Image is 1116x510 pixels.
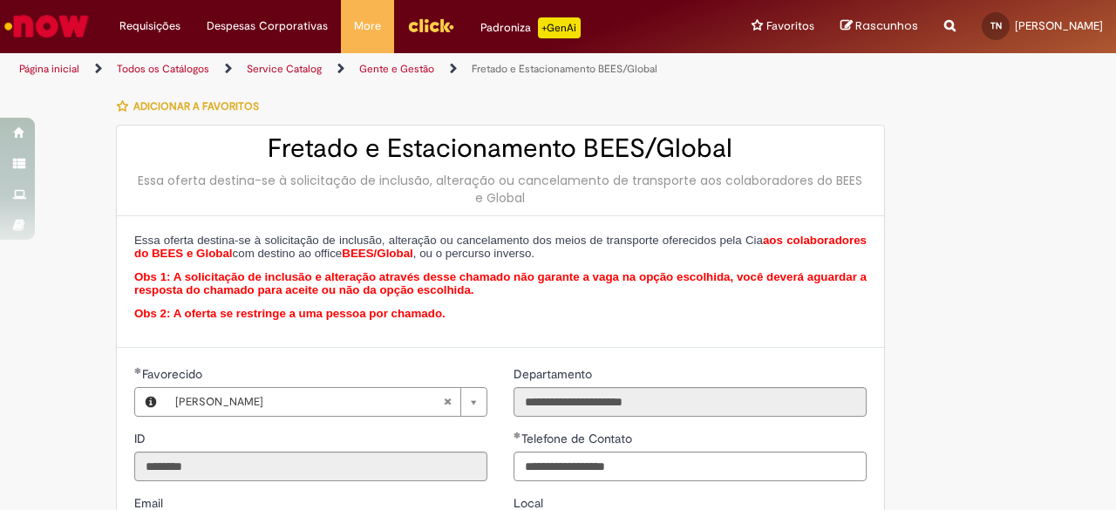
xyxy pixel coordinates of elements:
button: Favorecido, Visualizar este registro Thais Barros Nascimento [135,388,167,416]
span: Somente leitura - Departamento [514,366,595,382]
span: [PERSON_NAME] [1015,18,1103,33]
label: Somente leitura - ID [134,430,149,447]
a: Página inicial [19,62,79,76]
span: TN [990,20,1002,31]
span: aos colaboradores do BEES e Global [134,234,867,261]
span: Obs 2: A oferta se restringe a uma pessoa por chamado. [134,307,446,320]
a: Fretado e Estacionamento BEES/Global [472,62,657,76]
label: Somente leitura - Departamento [514,365,595,383]
button: Adicionar a Favoritos [116,88,269,125]
span: Favoritos [766,17,814,35]
img: click_logo_yellow_360x200.png [407,12,454,38]
p: +GenAi [538,17,581,38]
span: Obrigatório Preenchido [134,367,142,374]
span: Essa oferta destina-se à solicitação de inclusão, alteração ou cancelamento dos meios de transpor... [134,234,867,261]
h2: Fretado e Estacionamento BEES/Global [134,134,867,163]
a: [PERSON_NAME]Limpar campo Favorecido [167,388,487,416]
span: Adicionar a Favoritos [133,99,259,113]
span: Necessários - Favorecido [142,366,206,382]
a: Rascunhos [840,18,918,35]
ul: Trilhas de página [13,53,731,85]
span: Obrigatório Preenchido [514,432,521,439]
span: [PERSON_NAME] [175,388,443,416]
input: ID [134,452,487,481]
input: Departamento [514,387,867,417]
input: Telefone de Contato [514,452,867,481]
div: Essa oferta destina-se à solicitação de inclusão, alteração ou cancelamento de transporte aos col... [134,172,867,207]
abbr: Limpar campo Favorecido [434,388,460,416]
div: Padroniza [480,17,581,38]
span: BEES/Global [342,247,412,260]
a: Todos os Catálogos [117,62,209,76]
span: Somente leitura - ID [134,431,149,446]
a: Gente e Gestão [359,62,434,76]
span: Telefone de Contato [521,431,636,446]
span: Obs 1: A solicitação de inclusão e alteração através desse chamado não garante a vaga na opção es... [134,270,867,297]
a: Service Catalog [247,62,322,76]
span: Rascunhos [855,17,918,34]
span: Requisições [119,17,180,35]
span: Despesas Corporativas [207,17,328,35]
img: ServiceNow [2,9,92,44]
span: More [354,17,381,35]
